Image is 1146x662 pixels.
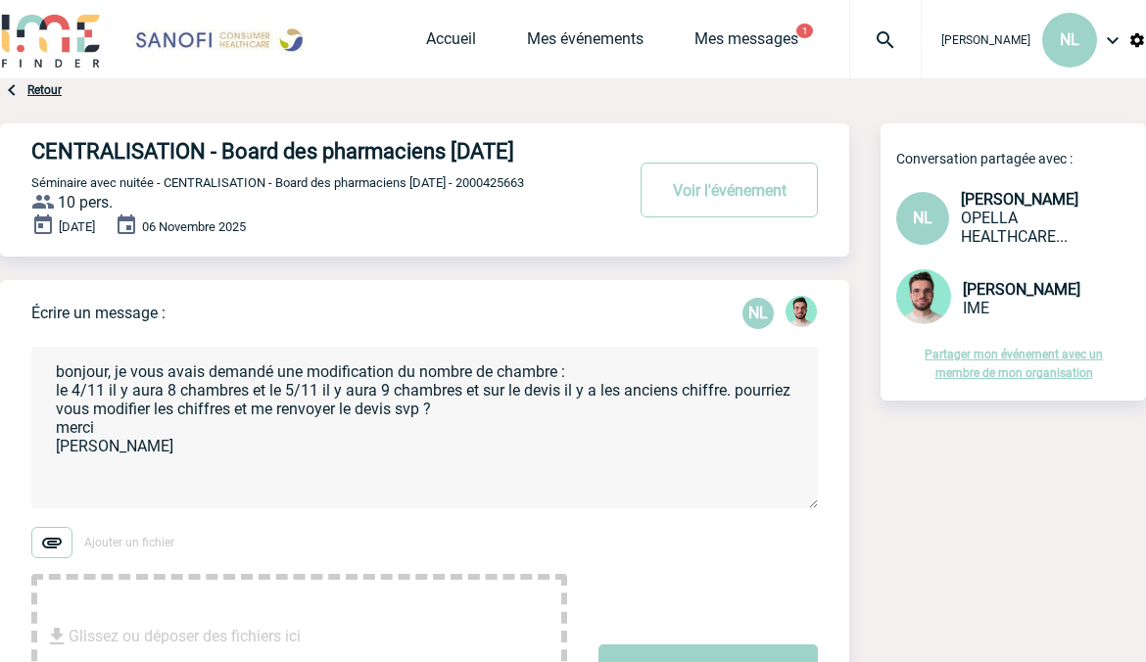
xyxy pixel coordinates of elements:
span: 10 pers. [58,193,113,212]
div: Nadia LOUZANI [742,298,774,329]
div: Benjamin ROLAND [786,296,817,331]
a: Retour [27,83,62,97]
span: NL [913,209,932,227]
img: 121547-2.png [896,269,951,324]
span: [PERSON_NAME] [941,33,1030,47]
p: Écrire un message : [31,304,166,322]
a: Partager mon événement avec un membre de mon organisation [925,348,1103,380]
p: Conversation partagée avec : [896,151,1146,166]
span: IME [963,299,989,317]
a: Mes événements [527,29,644,57]
button: 1 [796,24,813,38]
span: [PERSON_NAME] [963,280,1080,299]
button: Voir l'événement [641,163,818,217]
span: [PERSON_NAME] [961,190,1078,209]
a: Accueil [426,29,476,57]
p: NL [742,298,774,329]
span: NL [1060,30,1079,49]
h4: CENTRALISATION - Board des pharmaciens [DATE] [31,139,565,164]
span: OPELLA HEALTHCARE FRANCE SAS [961,209,1068,246]
span: 06 Novembre 2025 [142,219,246,234]
span: Ajouter un fichier [84,536,174,549]
a: Mes messages [694,29,798,57]
img: 121547-2.png [786,296,817,327]
span: [DATE] [59,219,95,234]
img: file_download.svg [45,625,69,648]
span: Séminaire avec nuitée - CENTRALISATION - Board des pharmaciens [DATE] - 2000425663 [31,175,524,190]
